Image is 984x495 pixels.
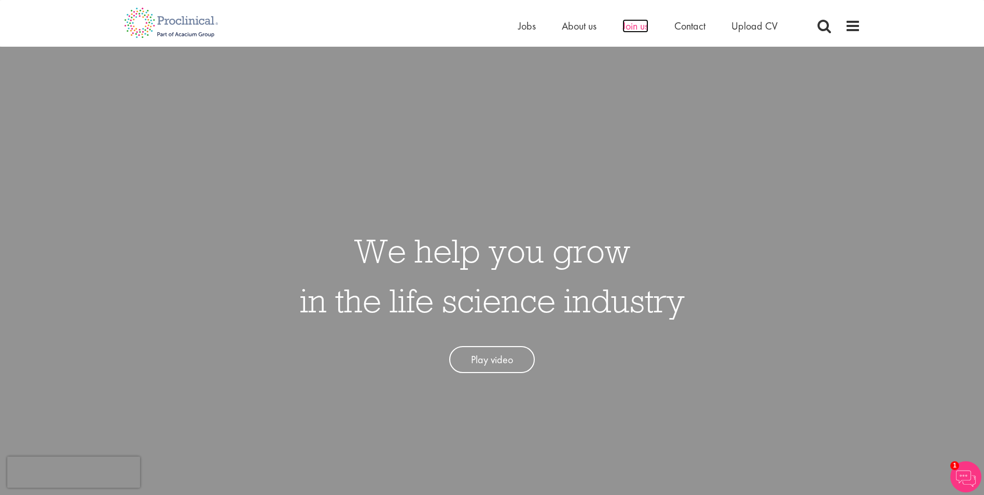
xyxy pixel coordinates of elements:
[674,19,705,33] a: Contact
[449,346,535,374] a: Play video
[518,19,536,33] a: Jobs
[300,226,685,325] h1: We help you grow in the life science industry
[950,461,981,492] img: Chatbot
[562,19,597,33] a: About us
[731,19,778,33] a: Upload CV
[950,461,959,470] span: 1
[622,19,648,33] a: Join us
